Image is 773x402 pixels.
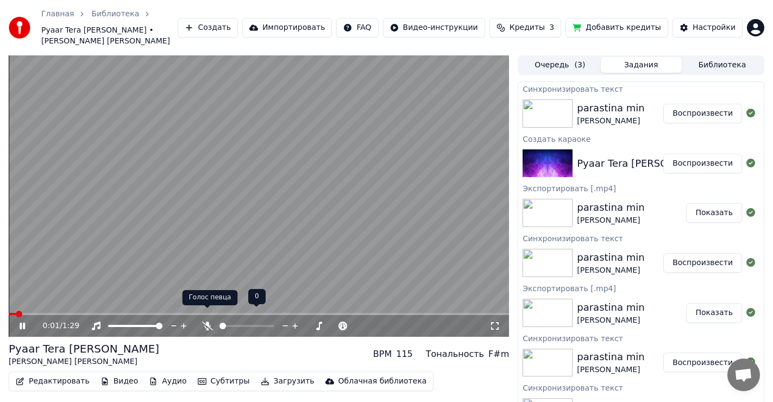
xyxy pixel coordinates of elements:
[11,374,94,389] button: Редактировать
[43,321,69,331] div: /
[682,57,763,73] button: Библиотека
[673,18,743,37] button: Настройки
[577,349,644,365] div: parastina min
[9,356,159,367] div: [PERSON_NAME] [PERSON_NAME]
[96,374,143,389] button: Видео
[518,82,764,95] div: Синхронизировать текст
[41,25,178,47] span: Pyaar Tera [PERSON_NAME] • [PERSON_NAME] [PERSON_NAME]
[519,57,600,73] button: Очередь
[488,348,509,361] div: F#m
[518,132,764,145] div: Создать караоке
[727,359,760,391] a: Открытый чат
[601,57,682,73] button: Задания
[518,281,764,294] div: Экспортировать [.mp4]
[549,22,554,33] span: 3
[686,303,742,323] button: Показать
[426,348,484,361] div: Тональность
[510,22,545,33] span: Кредиты
[693,22,736,33] div: Настройки
[178,18,237,37] button: Создать
[193,374,254,389] button: Субтитры
[43,321,60,331] span: 0:01
[338,376,427,387] div: Облачная библиотека
[248,289,266,304] div: 0
[518,331,764,344] div: Синхронизировать текст
[62,321,79,331] span: 1:29
[577,100,644,116] div: parastina min
[41,9,74,20] a: Главная
[577,200,644,215] div: parastina min
[575,60,586,71] span: ( 3 )
[9,17,30,39] img: youka
[144,374,191,389] button: Аудио
[577,250,644,265] div: parastina min
[577,365,644,375] div: [PERSON_NAME]
[663,253,742,273] button: Воспроизвести
[9,341,159,356] div: Pyaar Tera [PERSON_NAME]
[577,315,644,326] div: [PERSON_NAME]
[518,231,764,244] div: Синхронизировать текст
[663,104,742,123] button: Воспроизвести
[242,18,332,37] button: Импортировать
[565,18,668,37] button: Добавить кредиты
[577,300,644,315] div: parastina min
[686,203,742,223] button: Показать
[518,181,764,194] div: Экспортировать [.mp4]
[489,18,561,37] button: Кредиты3
[183,290,238,305] div: Голос певца
[396,348,413,361] div: 115
[663,154,742,173] button: Воспроизвести
[256,374,319,389] button: Загрузить
[91,9,139,20] a: Библиотека
[41,9,178,47] nav: breadcrumb
[577,265,644,276] div: [PERSON_NAME]
[518,381,764,394] div: Синхронизировать текст
[383,18,485,37] button: Видео-инструкции
[373,348,392,361] div: BPM
[336,18,378,37] button: FAQ
[577,116,644,127] div: [PERSON_NAME]
[577,215,644,226] div: [PERSON_NAME]
[663,353,742,372] button: Воспроизвести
